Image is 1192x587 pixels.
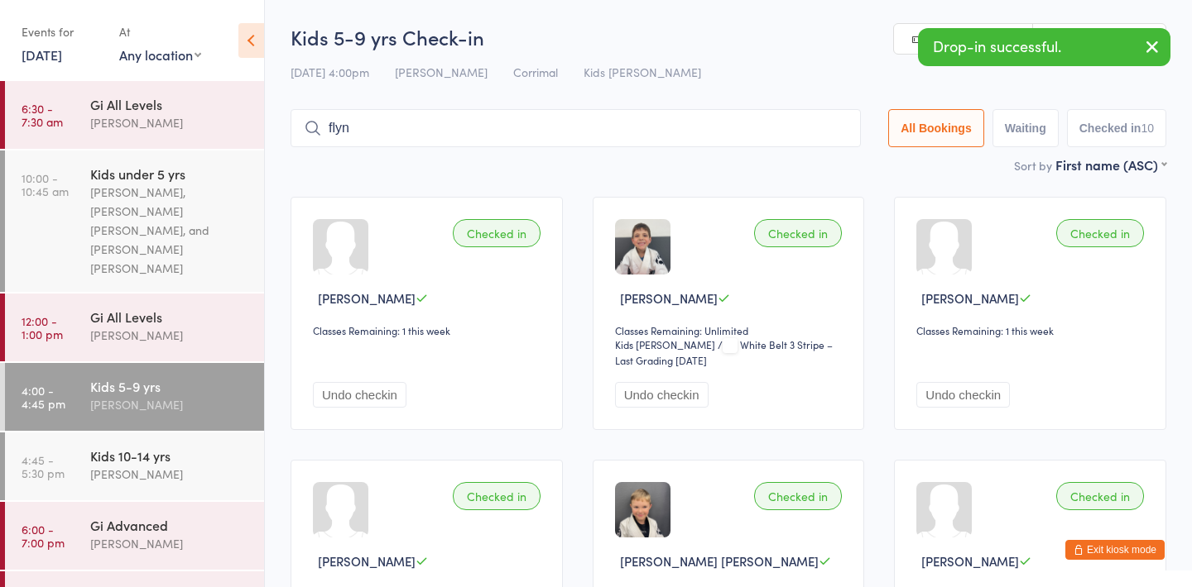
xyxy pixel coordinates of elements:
div: Gi All Levels [90,308,250,326]
div: Any location [119,45,201,64]
div: [PERSON_NAME] [90,395,250,414]
div: Gi All Levels [90,95,250,113]
div: [PERSON_NAME], [PERSON_NAME] [PERSON_NAME], and [PERSON_NAME] [PERSON_NAME] [90,183,250,278]
span: / White Belt 3 Stripe – Last Grading [DATE] [615,337,833,367]
time: 10:00 - 10:45 am [22,171,69,198]
img: image1715248247.png [615,482,670,537]
div: Kids 5-9 yrs [90,377,250,395]
div: Events for [22,18,103,45]
label: Sort by [1014,157,1052,174]
div: At [119,18,201,45]
div: Checked in [754,219,842,247]
time: 4:00 - 4:45 pm [22,384,65,410]
a: 6:30 -7:30 amGi All Levels[PERSON_NAME] [5,81,264,149]
a: 10:00 -10:45 amKids under 5 yrs[PERSON_NAME], [PERSON_NAME] [PERSON_NAME], and [PERSON_NAME] [PER... [5,150,264,292]
span: Corrimal [513,64,558,80]
time: 6:30 - 7:30 am [22,102,63,128]
div: [PERSON_NAME] [90,465,250,484]
div: Kids under 5 yrs [90,165,250,183]
button: Waiting [993,109,1059,147]
a: [DATE] [22,45,62,64]
div: Kids [PERSON_NAME] [615,337,715,351]
img: image1738213458.png [615,219,670,274]
time: 12:00 - 1:00 pm [22,314,63,341]
div: Checked in [1056,482,1144,510]
span: [PERSON_NAME] [318,552,416,570]
span: [PERSON_NAME] [921,552,1019,570]
div: Kids 10-14 yrs [90,446,250,465]
div: Drop-in successful. [918,28,1170,66]
div: Classes Remaining: 1 this week [916,323,1149,337]
div: [PERSON_NAME] [90,113,250,132]
a: 4:00 -4:45 pmKids 5-9 yrs[PERSON_NAME] [5,363,264,431]
button: Undo checkin [916,382,1010,408]
div: Classes Remaining: 1 this week [313,323,546,337]
span: [PERSON_NAME] [PERSON_NAME] [620,552,819,570]
div: 10 [1141,122,1154,135]
div: Gi Advanced [90,516,250,534]
div: Checked in [453,219,541,247]
a: 6:00 -7:00 pmGi Advanced[PERSON_NAME] [5,502,264,570]
span: [DATE] 4:00pm [291,64,369,80]
span: Kids [PERSON_NAME] [584,64,701,80]
div: [PERSON_NAME] [90,326,250,345]
button: Undo checkin [313,382,406,408]
a: 12:00 -1:00 pmGi All Levels[PERSON_NAME] [5,293,264,361]
div: [PERSON_NAME] [90,534,250,553]
span: [PERSON_NAME] [318,289,416,307]
div: Checked in [453,482,541,510]
div: First name (ASC) [1055,155,1166,174]
time: 4:45 - 5:30 pm [22,453,65,480]
div: Checked in [1056,219,1144,247]
span: [PERSON_NAME] [620,289,718,307]
span: [PERSON_NAME] [921,289,1019,307]
div: Checked in [754,482,842,510]
button: Exit kiosk mode [1065,540,1165,560]
h2: Kids 5-9 yrs Check-in [291,23,1166,50]
button: All Bookings [888,109,984,147]
div: Classes Remaining: Unlimited [615,323,848,337]
input: Search [291,109,861,147]
time: 6:00 - 7:00 pm [22,523,65,549]
a: 4:45 -5:30 pmKids 10-14 yrs[PERSON_NAME] [5,432,264,500]
button: Undo checkin [615,382,709,408]
button: Checked in10 [1067,109,1166,147]
span: [PERSON_NAME] [395,64,488,80]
